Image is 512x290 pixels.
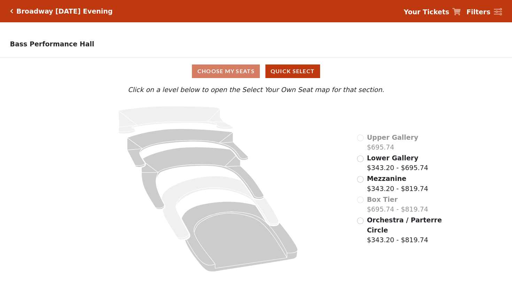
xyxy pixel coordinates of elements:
[466,8,490,16] strong: Filters
[127,129,248,167] path: Lower Gallery - Seats Available: 32
[181,202,298,272] path: Orchestra / Parterre Circle - Seats Available: 1
[118,106,233,134] path: Upper Gallery - Seats Available: 0
[69,85,443,95] p: Click on a level below to open the Select Your Own Seat map for that section.
[367,153,428,173] label: $343.20 - $695.74
[367,215,443,245] label: $343.20 - $819.74
[367,133,418,141] span: Upper Gallery
[367,154,418,162] span: Lower Gallery
[367,132,418,152] label: $695.74
[367,216,442,234] span: Orchestra / Parterre Circle
[367,175,406,182] span: Mezzanine
[466,7,502,17] a: Filters
[367,174,428,193] label: $343.20 - $819.74
[10,9,13,14] a: Click here to go back to filters
[367,196,397,203] span: Box Tier
[16,7,113,15] h5: Broadway [DATE] Evening
[404,7,461,17] a: Your Tickets
[367,194,428,214] label: $695.74 - $819.74
[265,64,320,78] button: Quick Select
[404,8,449,16] strong: Your Tickets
